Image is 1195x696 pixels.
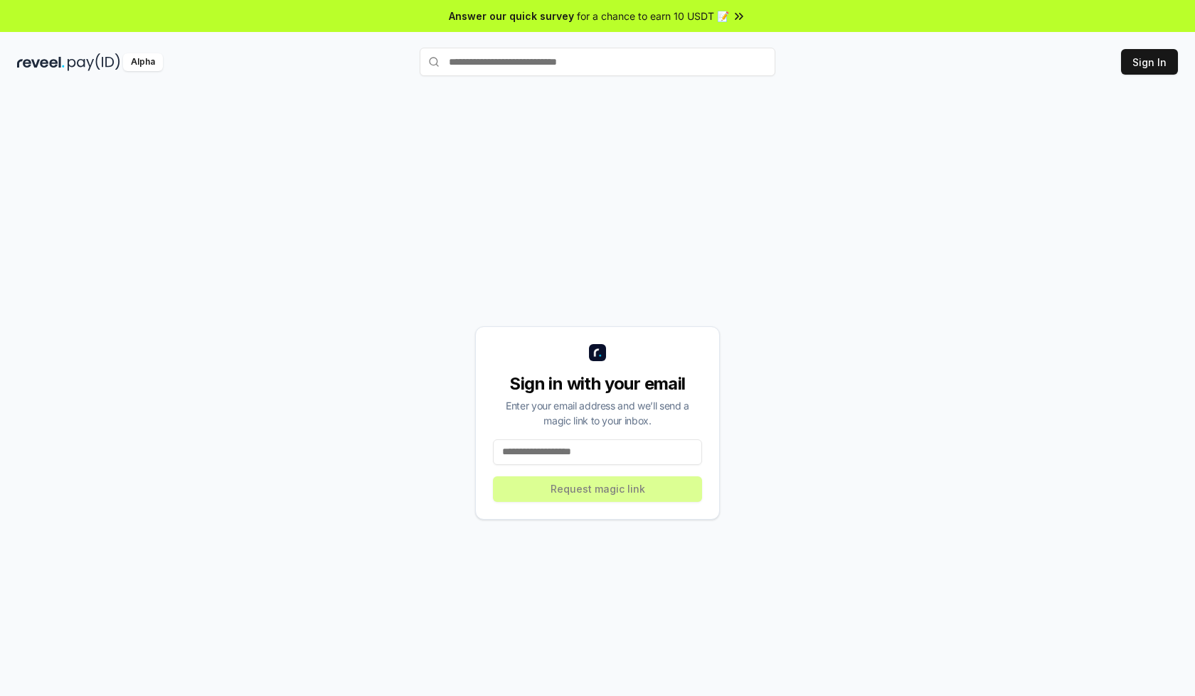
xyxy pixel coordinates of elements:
[68,53,120,71] img: pay_id
[123,53,163,71] div: Alpha
[493,398,702,428] div: Enter your email address and we’ll send a magic link to your inbox.
[577,9,729,23] span: for a chance to earn 10 USDT 📝
[17,53,65,71] img: reveel_dark
[493,373,702,395] div: Sign in with your email
[449,9,574,23] span: Answer our quick survey
[1121,49,1178,75] button: Sign In
[589,344,606,361] img: logo_small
